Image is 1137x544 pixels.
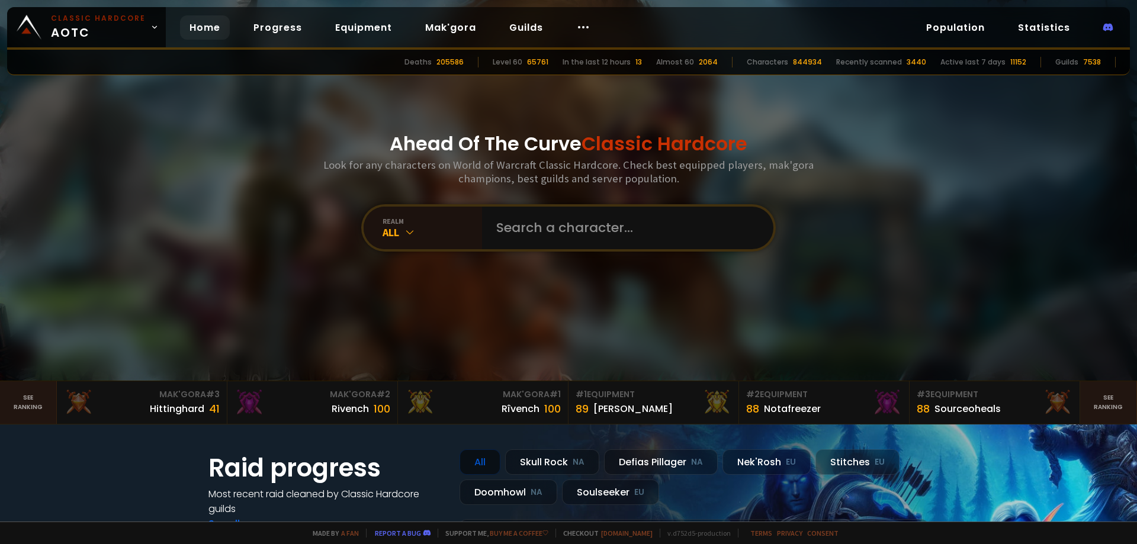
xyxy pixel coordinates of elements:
a: Home [180,15,230,40]
div: Level 60 [493,57,522,67]
small: EU [786,456,796,468]
h1: Raid progress [208,449,445,487]
div: Rîvench [502,401,539,416]
a: #1Equipment89[PERSON_NAME] [568,381,739,424]
div: Soulseeker [562,479,659,505]
a: Guilds [500,15,553,40]
div: Nek'Rosh [722,449,811,475]
div: 11152 [1010,57,1026,67]
span: # 3 [206,388,220,400]
a: See all progress [208,517,285,530]
div: 3440 [907,57,926,67]
small: NA [573,456,584,468]
span: # 3 [917,388,930,400]
div: In the last 12 hours [563,57,631,67]
span: AOTC [51,13,146,41]
div: All [460,449,500,475]
a: Equipment [326,15,402,40]
div: Equipment [746,388,902,401]
div: Notafreezer [764,401,821,416]
div: 65761 [527,57,548,67]
div: 100 [374,401,390,417]
div: Deaths [404,57,432,67]
span: # 2 [746,388,760,400]
a: Statistics [1008,15,1080,40]
span: # 2 [377,388,390,400]
h4: Most recent raid cleaned by Classic Hardcore guilds [208,487,445,516]
div: Characters [747,57,788,67]
div: 205586 [436,57,464,67]
a: a fan [341,529,359,537]
span: v. d752d5 - production [660,529,731,537]
div: 7538 [1083,57,1101,67]
h1: Ahead Of The Curve [390,130,747,158]
div: Skull Rock [505,449,599,475]
small: EU [634,487,644,498]
div: Mak'Gora [64,388,220,401]
a: Terms [750,529,772,537]
span: Checkout [555,529,653,537]
a: Mak'gora [416,15,486,40]
div: Hittinghard [150,401,204,416]
a: #2Equipment88Notafreezer [739,381,910,424]
div: Equipment [917,388,1072,401]
div: 88 [917,401,930,417]
a: Mak'Gora#1Rîvench100 [398,381,568,424]
div: 41 [209,401,220,417]
a: #3Equipment88Sourceoheals [910,381,1080,424]
a: [DOMAIN_NAME] [601,529,653,537]
div: Stitches [815,449,900,475]
h3: Look for any characters on World of Warcraft Classic Hardcore. Check best equipped players, mak'g... [319,158,818,185]
div: 13 [635,57,642,67]
small: NA [691,456,703,468]
div: realm [383,217,482,226]
div: Mak'Gora [235,388,390,401]
div: 100 [544,401,561,417]
a: Population [917,15,994,40]
a: Progress [244,15,311,40]
div: [PERSON_NAME] [593,401,673,416]
div: 88 [746,401,759,417]
a: Consent [807,529,839,537]
small: NA [531,487,542,498]
small: Classic Hardcore [51,13,146,24]
a: Report a bug [375,529,421,537]
div: 89 [576,401,589,417]
div: All [383,226,482,239]
a: Mak'Gora#2Rivench100 [227,381,398,424]
a: Seeranking [1080,381,1137,424]
div: Equipment [576,388,731,401]
div: Defias Pillager [604,449,718,475]
a: Privacy [777,529,802,537]
small: EU [875,456,885,468]
a: Mak'Gora#3Hittinghard41 [57,381,227,424]
div: Rivench [332,401,369,416]
div: Sourceoheals [934,401,1001,416]
input: Search a character... [489,207,759,249]
a: Classic HardcoreAOTC [7,7,166,47]
span: Support me, [438,529,548,537]
div: Almost 60 [656,57,694,67]
span: # 1 [576,388,587,400]
div: Doomhowl [460,479,557,505]
div: Active last 7 days [940,57,1006,67]
div: Recently scanned [836,57,902,67]
span: # 1 [550,388,561,400]
a: Buy me a coffee [490,529,548,537]
div: 844934 [793,57,822,67]
div: Guilds [1055,57,1078,67]
div: Mak'Gora [405,388,561,401]
span: Classic Hardcore [582,130,747,157]
span: Made by [306,529,359,537]
div: 2064 [699,57,718,67]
